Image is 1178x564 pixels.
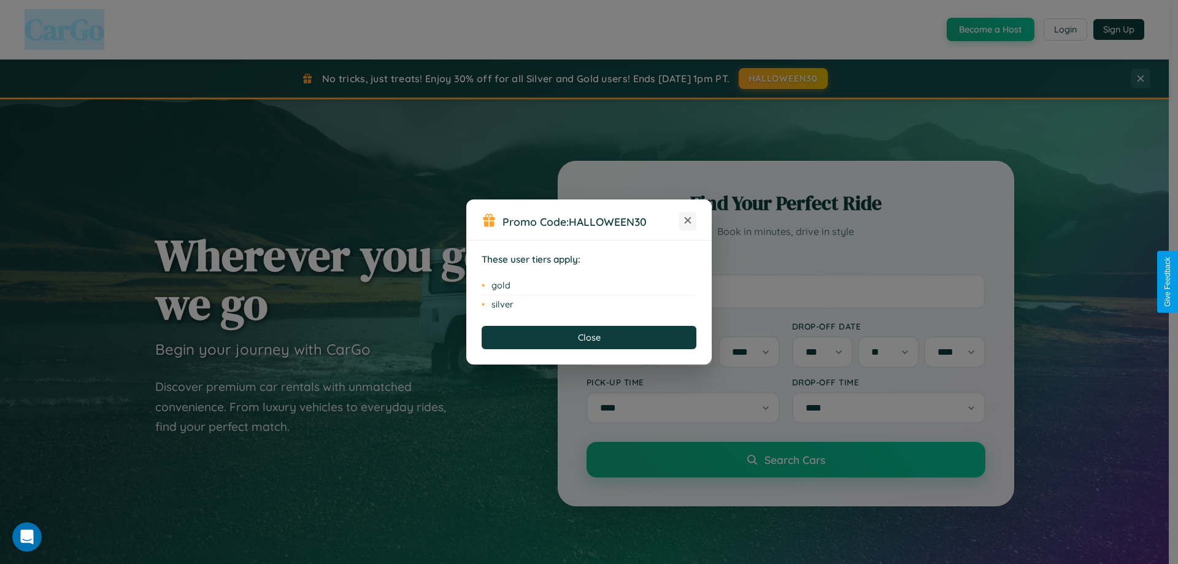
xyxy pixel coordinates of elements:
[482,276,696,295] li: gold
[482,295,696,314] li: silver
[569,215,647,228] b: HALLOWEEN30
[482,253,580,265] strong: These user tiers apply:
[12,522,42,552] iframe: Intercom live chat
[482,326,696,349] button: Close
[1163,257,1172,307] div: Give Feedback
[502,215,679,228] h3: Promo Code:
